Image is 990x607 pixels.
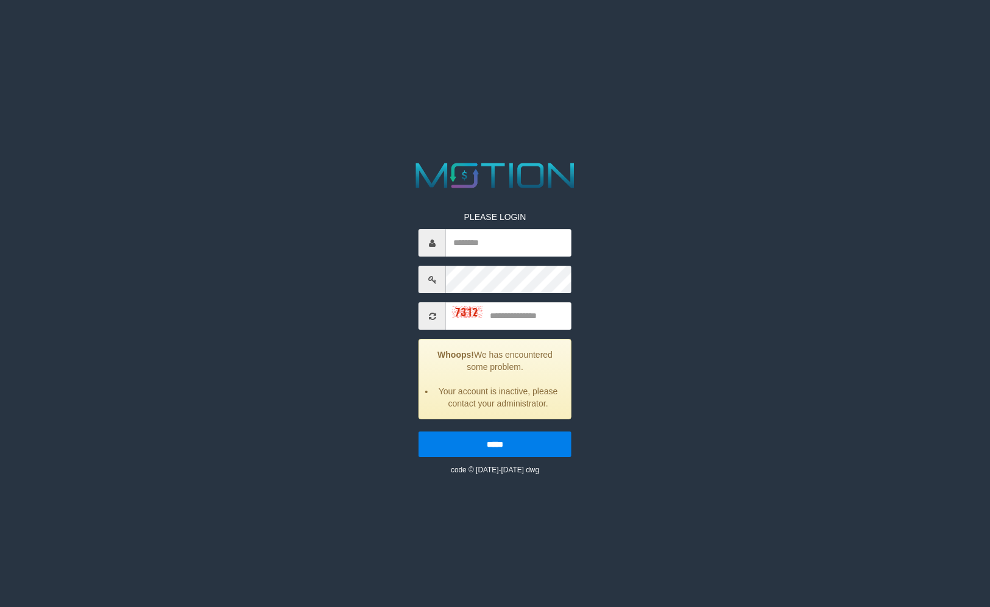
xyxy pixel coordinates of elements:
[437,350,474,360] strong: Whoops!
[408,158,581,193] img: MOTION_logo.png
[419,211,571,223] p: PLEASE LOGIN
[419,339,571,419] div: We has encountered some problem.
[451,466,539,474] small: code © [DATE]-[DATE] dwg
[452,306,483,318] img: captcha
[434,385,562,410] li: Your account is inactive, please contact your administrator.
